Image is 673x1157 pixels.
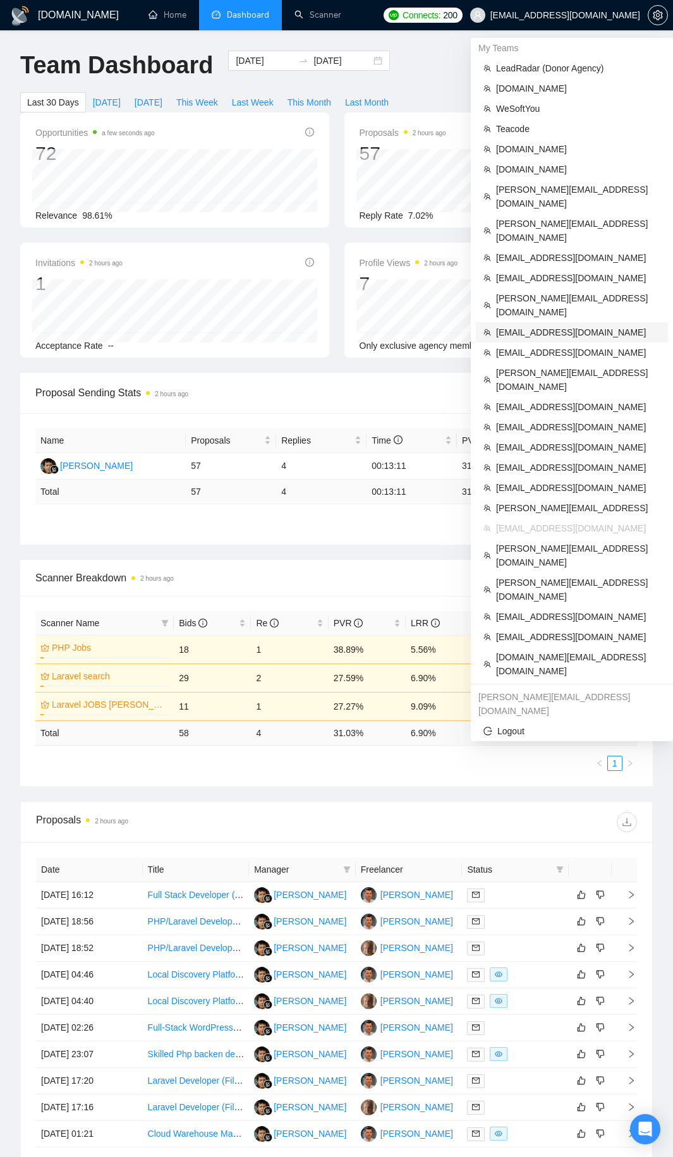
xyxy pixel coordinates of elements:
span: like [577,943,586,953]
span: LeadRadar (Donor Agency) [496,61,660,75]
img: gigradar-bm.png [264,1000,272,1009]
button: dislike [593,1126,608,1141]
span: This Month [288,95,331,109]
span: crown [40,643,49,652]
button: like [574,1099,589,1115]
span: PVR [334,618,363,628]
time: a few seconds ago [102,130,154,136]
span: filter [554,860,566,879]
img: AS [361,1099,377,1115]
span: team [483,586,491,593]
span: team [483,349,491,356]
span: left [596,760,603,767]
div: [PERSON_NAME] [274,1074,346,1087]
span: team [483,145,491,153]
span: info-circle [431,619,440,627]
span: Profile Views [360,255,458,270]
span: Dashboard [227,9,269,20]
span: Re [256,618,279,628]
div: [PERSON_NAME] [380,914,453,928]
img: gigradar-bm.png [264,1080,272,1089]
a: SB[PERSON_NAME] [254,1075,346,1085]
button: like [574,967,589,982]
span: mail [472,891,480,899]
a: SB[PERSON_NAME] [254,889,346,899]
span: LRR [411,618,440,628]
span: [PERSON_NAME][EMAIL_ADDRESS][DOMAIN_NAME] [496,576,660,603]
td: 57 [186,480,276,504]
div: 1 [35,272,123,296]
span: [PERSON_NAME][EMAIL_ADDRESS][DOMAIN_NAME] [496,542,660,569]
a: homeHome [149,9,186,20]
span: Relevance [35,210,77,221]
div: [PERSON_NAME] [274,914,346,928]
a: AC[PERSON_NAME] [361,916,453,926]
span: [EMAIL_ADDRESS][DOMAIN_NAME] [496,440,660,454]
span: like [577,1075,586,1086]
time: 2 hours ago [413,130,446,136]
span: [PERSON_NAME][EMAIL_ADDRESS][DOMAIN_NAME] [496,291,660,319]
span: team [483,504,491,512]
span: [EMAIL_ADDRESS][DOMAIN_NAME] [496,251,660,265]
span: Scanner Breakdown [35,570,638,586]
div: [PERSON_NAME] [274,1047,346,1061]
td: 1 [251,635,328,663]
img: AC [361,914,377,930]
th: Proposals [186,428,276,453]
span: mail [472,1077,480,1084]
div: [PERSON_NAME] [274,967,346,981]
span: mail [472,918,480,925]
img: SB [254,1099,270,1115]
div: 72 [35,142,155,166]
img: SB [254,1126,270,1142]
span: [EMAIL_ADDRESS][DOMAIN_NAME] [496,521,660,535]
span: [DATE] [135,95,162,109]
img: AC [361,1073,377,1089]
span: filter [159,614,171,633]
a: AC[PERSON_NAME] [361,1128,453,1138]
div: 57 [360,142,446,166]
div: [PERSON_NAME] [274,994,346,1008]
button: This Month [281,92,338,112]
div: [PERSON_NAME] [380,1021,453,1034]
span: [DATE] [93,95,121,109]
a: 1 [608,756,622,770]
span: Logout [483,724,660,738]
div: [PERSON_NAME] [274,1127,346,1141]
span: like [577,1129,586,1139]
span: info-circle [305,258,314,267]
span: Time [372,435,402,445]
span: Acceptance Rate [35,341,103,351]
span: crown [40,672,49,681]
button: dislike [593,1046,608,1062]
div: [PERSON_NAME] [380,994,453,1008]
img: SB [40,458,56,474]
div: [PERSON_NAME] [380,1127,453,1141]
span: [PERSON_NAME][EMAIL_ADDRESS][DOMAIN_NAME] [496,366,660,394]
div: [PERSON_NAME] [274,1100,346,1114]
span: info-circle [305,128,314,136]
span: team [483,552,491,559]
td: 2 [251,663,328,692]
span: mail [472,971,480,978]
img: gigradar-bm.png [264,1106,272,1115]
span: dislike [596,890,605,900]
a: Laravel JOBS [PERSON_NAME] [52,698,166,712]
div: [PERSON_NAME] [274,888,346,902]
img: SB [254,993,270,1009]
button: dislike [593,940,608,955]
img: SB [254,967,270,983]
span: team [483,613,491,621]
a: Local Discovery Platform (Laravel + Nuxt.js) [148,969,320,979]
span: to [298,56,308,66]
input: Start date [236,54,293,68]
span: team [483,254,491,262]
img: SB [254,1046,270,1062]
div: [PERSON_NAME] [380,1074,453,1087]
time: 2 hours ago [424,260,458,267]
button: dislike [593,967,608,982]
span: dislike [596,943,605,953]
span: team [483,125,491,133]
a: PHP/Laravel Developer for Internal CRM+Scheduling platform [148,943,391,953]
td: 1 [251,692,328,720]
